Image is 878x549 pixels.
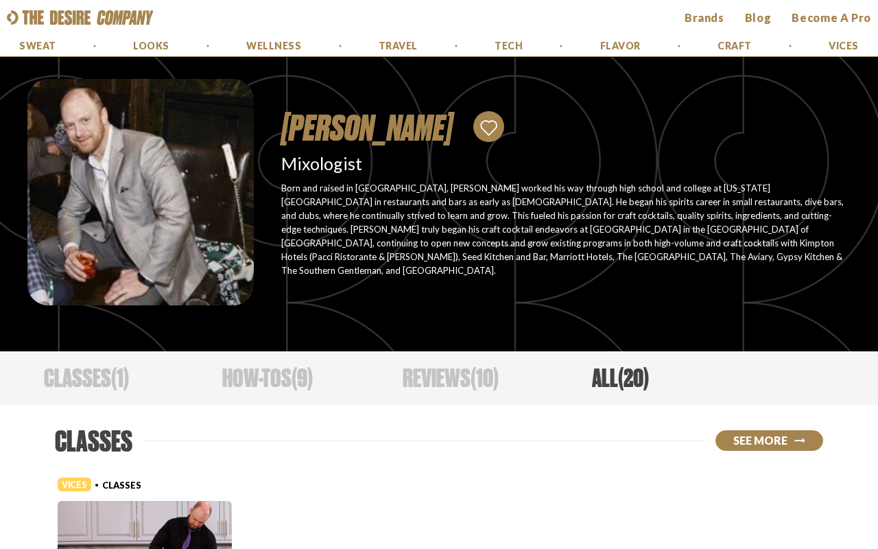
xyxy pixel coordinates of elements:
[19,36,56,56] a: Sweat
[281,152,851,175] div: Mixologist
[44,351,129,405] div: Classes ( 1 )
[281,110,453,145] h1: [PERSON_NAME]
[495,36,523,56] a: Tech
[715,430,823,451] button: See More
[717,36,752,56] a: Craft
[281,181,851,277] div: Born and raised in [GEOGRAPHIC_DATA], [PERSON_NAME] worked his way through high school and colleg...
[379,36,418,56] a: Travel
[58,477,91,490] a: VICES
[95,480,99,490] span: •
[27,79,254,305] img: Garn McCown
[592,351,649,405] div: All ( 20 )
[222,351,313,405] div: How-Tos ( 9 )
[685,10,724,25] a: brands
[792,10,871,25] a: Become a Pro
[829,36,859,56] a: Vices
[133,36,169,56] a: Looks
[745,10,772,25] a: Blog
[600,36,641,56] a: Flavor
[403,351,499,405] div: Reviews ( 10 )
[102,478,141,492] div: Classes
[246,36,301,56] a: Wellness
[55,427,132,456] h2: Classes
[58,478,91,491] span: VICES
